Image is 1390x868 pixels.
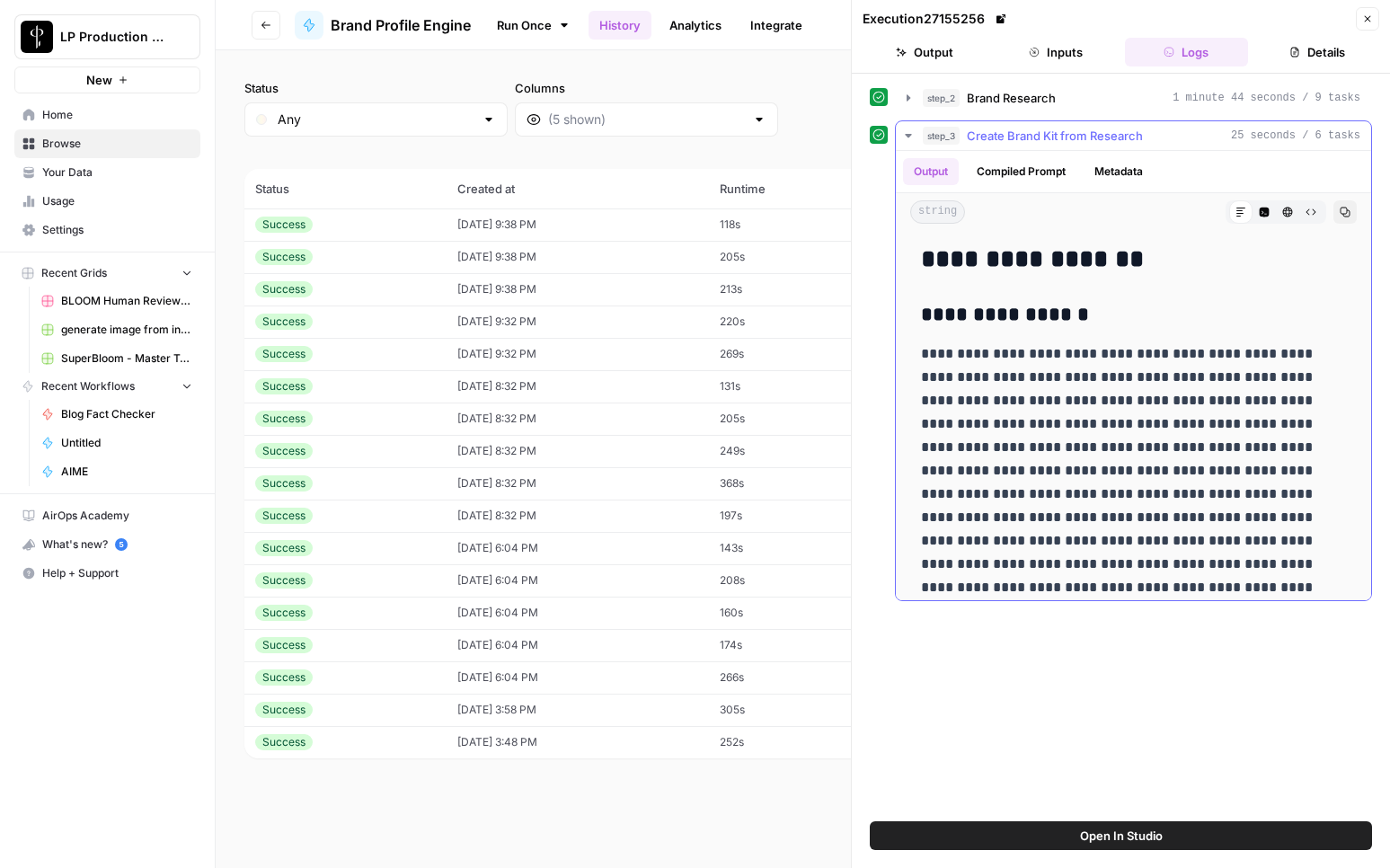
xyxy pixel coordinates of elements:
[61,350,192,367] span: SuperBloom - Master Topic List
[14,158,200,187] a: Your Data
[709,338,881,370] td: 269s
[447,208,709,241] td: [DATE] 9:38 PM
[1231,128,1360,144] span: 25 seconds / 6 tasks
[42,193,192,209] span: Usage
[870,821,1372,850] button: Open In Studio
[863,10,1010,28] div: Execution 27155256
[709,500,881,532] td: 197s
[15,531,199,558] div: What's new?
[447,629,709,661] td: [DATE] 6:04 PM
[994,38,1118,66] button: Inputs
[21,21,53,53] img: LP Production Workloads Logo
[709,306,881,338] td: 220s
[447,661,709,694] td: [DATE] 6:04 PM
[255,378,313,394] div: Success
[709,403,881,435] td: 205s
[709,726,881,758] td: 252s
[244,137,1361,169] span: (17 records)
[61,406,192,422] span: Blog Fact Checker
[33,287,200,315] a: BLOOM Human Review (ver2)
[61,435,192,451] span: Untitled
[14,66,200,93] button: New
[61,322,192,338] span: generate image from input image (copyright tests) duplicate Grid
[967,127,1143,145] span: Create Brand Kit from Research
[863,38,987,66] button: Output
[709,694,881,726] td: 305s
[255,443,313,459] div: Success
[447,169,709,208] th: Created at
[33,344,200,373] a: SuperBloom - Master Topic List
[485,10,581,40] a: Run Once
[14,216,200,244] a: Settings
[255,540,313,556] div: Success
[255,605,313,621] div: Success
[278,111,474,128] input: Any
[42,508,192,524] span: AirOps Academy
[61,293,192,309] span: BLOOM Human Review (ver2)
[515,79,778,97] label: Columns
[447,726,709,758] td: [DATE] 3:48 PM
[14,260,200,287] button: Recent Grids
[60,28,169,46] span: LP Production Workloads
[447,306,709,338] td: [DATE] 9:32 PM
[447,467,709,500] td: [DATE] 8:32 PM
[33,400,200,429] a: Blog Fact Checker
[447,564,709,597] td: [DATE] 6:04 PM
[41,378,135,394] span: Recent Workflows
[255,411,313,427] div: Success
[42,164,192,181] span: Your Data
[14,101,200,129] a: Home
[709,564,881,597] td: 208s
[1084,158,1154,185] button: Metadata
[447,403,709,435] td: [DATE] 8:32 PM
[447,370,709,403] td: [DATE] 8:32 PM
[255,508,313,524] div: Success
[14,14,200,59] button: Workspace: LP Production Workloads
[1125,38,1249,66] button: Logs
[966,158,1076,185] button: Compiled Prompt
[33,315,200,344] a: generate image from input image (copyright tests) duplicate Grid
[255,702,313,718] div: Success
[255,281,313,297] div: Success
[709,169,881,208] th: Runtime
[709,208,881,241] td: 118s
[331,14,471,36] span: Brand Profile Engine
[1255,38,1379,66] button: Details
[709,661,881,694] td: 266s
[967,89,1056,107] span: Brand Research
[255,217,313,233] div: Success
[41,265,107,281] span: Recent Grids
[255,637,313,653] div: Success
[42,222,192,238] span: Settings
[33,457,200,486] a: AIME
[709,467,881,500] td: 368s
[119,540,123,549] text: 5
[447,241,709,273] td: [DATE] 9:38 PM
[447,273,709,306] td: [DATE] 9:38 PM
[548,111,745,128] input: (5 shown)
[447,435,709,467] td: [DATE] 8:32 PM
[447,500,709,532] td: [DATE] 8:32 PM
[1080,827,1163,845] span: Open In Studio
[896,151,1371,600] div: 25 seconds / 6 tasks
[739,11,813,40] a: Integrate
[923,127,960,145] span: step_3
[709,435,881,467] td: 249s
[447,597,709,629] td: [DATE] 6:04 PM
[115,538,128,551] a: 5
[709,629,881,661] td: 174s
[447,532,709,564] td: [DATE] 6:04 PM
[14,187,200,216] a: Usage
[659,11,732,40] a: Analytics
[709,532,881,564] td: 143s
[255,346,313,362] div: Success
[589,11,651,40] a: History
[244,79,508,97] label: Status
[447,338,709,370] td: [DATE] 9:32 PM
[33,429,200,457] a: Untitled
[255,734,313,750] div: Success
[910,200,965,224] span: string
[86,71,112,89] span: New
[42,107,192,123] span: Home
[14,129,200,158] a: Browse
